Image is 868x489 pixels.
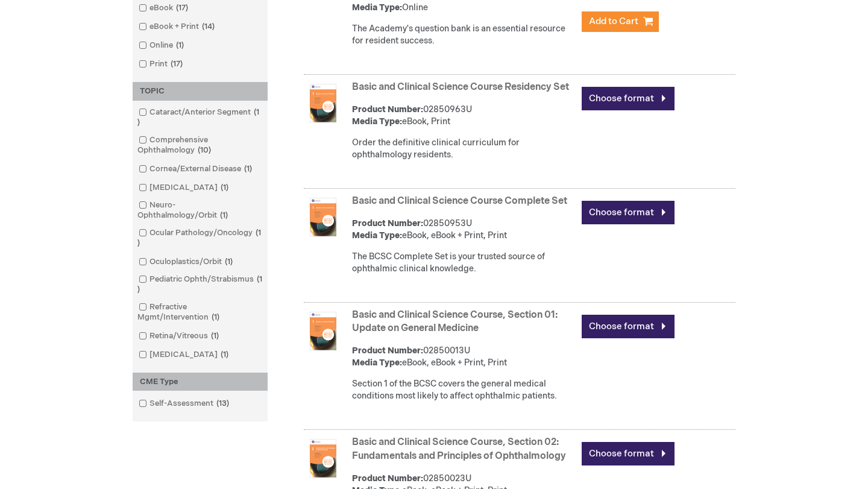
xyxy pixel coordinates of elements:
[218,350,231,359] span: 1
[352,104,423,115] strong: Product Number:
[304,84,342,122] img: Basic and Clinical Science Course Residency Set
[137,107,259,127] span: 1
[352,251,576,275] div: The BCSC Complete Set is your trusted source of ophthalmic clinical knowledge.
[582,315,675,338] a: Choose format
[352,230,402,241] strong: Media Type:
[352,309,558,335] a: Basic and Clinical Science Course, Section 01: Update on General Medicine
[199,22,218,31] span: 14
[136,398,234,409] a: Self-Assessment13
[136,107,265,128] a: Cataract/Anterior Segment1
[136,301,265,323] a: Refractive Mgmt/Intervention1
[582,87,675,110] a: Choose format
[136,330,224,342] a: Retina/Vitreous1
[352,437,566,462] a: Basic and Clinical Science Course, Section 02: Fundamentals and Principles of Ophthalmology
[168,59,186,69] span: 17
[218,183,231,192] span: 1
[304,198,342,236] img: Basic and Clinical Science Course Complete Set
[352,137,576,161] div: Order the definitive clinical curriculum for ophthalmology residents.
[208,331,222,341] span: 1
[137,274,262,294] span: 1
[352,116,402,127] strong: Media Type:
[133,373,268,391] div: CME Type
[352,218,576,242] div: 02850953U eBook, eBook + Print, Print
[352,2,402,13] strong: Media Type:
[136,200,265,221] a: Neuro-Ophthalmology/Orbit1
[136,40,189,51] a: Online1
[352,23,576,47] div: The Academy's question bank is an essential resource for resident success.
[352,345,576,369] div: 02850013U eBook, eBook + Print, Print
[217,210,231,220] span: 1
[304,439,342,478] img: Basic and Clinical Science Course, Section 02: Fundamentals and Principles of Ophthalmology
[352,345,423,356] strong: Product Number:
[136,182,233,194] a: [MEDICAL_DATA]1
[582,201,675,224] a: Choose format
[582,442,675,465] a: Choose format
[352,358,402,368] strong: Media Type:
[589,16,638,27] span: Add to Cart
[137,228,261,248] span: 1
[136,2,193,14] a: eBook17
[304,312,342,350] img: Basic and Clinical Science Course, Section 01: Update on General Medicine
[213,399,232,408] span: 13
[173,3,191,13] span: 17
[352,104,576,128] div: 02850963U eBook, Print
[209,312,222,322] span: 1
[582,11,659,32] button: Add to Cart
[136,163,257,175] a: Cornea/External Disease1
[352,378,576,402] div: Section 1 of the BCSC covers the general medical conditions most likely to affect ophthalmic pati...
[352,81,569,93] a: Basic and Clinical Science Course Residency Set
[136,349,233,361] a: [MEDICAL_DATA]1
[222,257,236,267] span: 1
[136,227,265,249] a: Ocular Pathology/Oncology1
[136,21,219,33] a: eBook + Print14
[173,40,187,50] span: 1
[136,274,265,295] a: Pediatric Ophth/Strabismus1
[352,195,567,207] a: Basic and Clinical Science Course Complete Set
[352,218,423,229] strong: Product Number:
[241,164,255,174] span: 1
[352,473,423,484] strong: Product Number:
[136,134,265,156] a: Comprehensive Ophthalmology10
[136,256,237,268] a: Oculoplastics/Orbit1
[136,58,187,70] a: Print17
[133,82,268,101] div: TOPIC
[195,145,214,155] span: 10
